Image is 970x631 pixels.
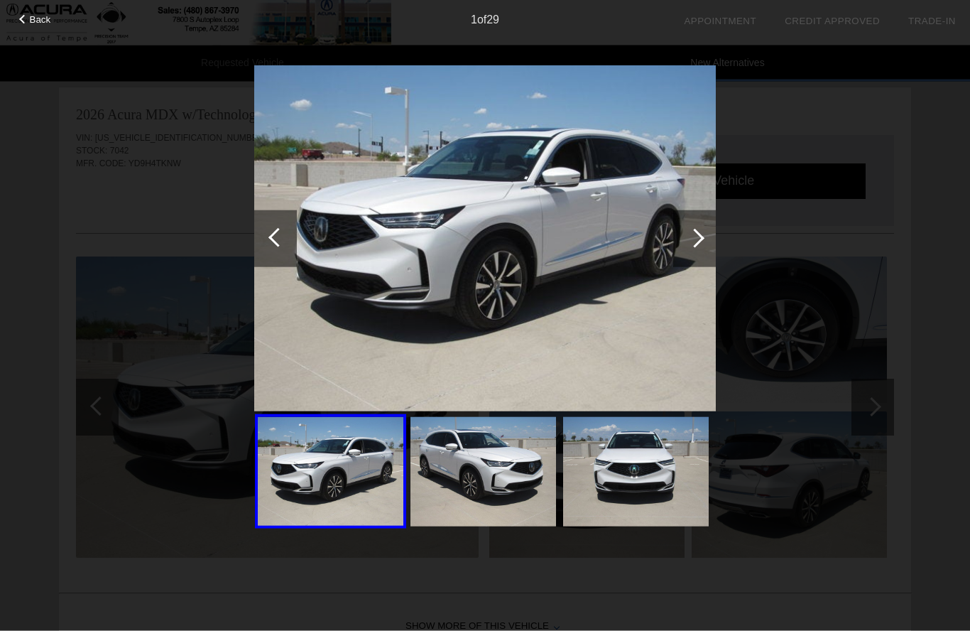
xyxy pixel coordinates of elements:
[684,16,756,26] a: Appointment
[486,14,499,26] span: 29
[254,65,716,412] img: 1.jpg
[30,14,51,25] span: Back
[785,16,880,26] a: Credit Approved
[410,417,556,527] img: 2.jpg
[908,16,956,26] a: Trade-In
[471,14,477,26] span: 1
[563,417,709,527] img: 3.jpg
